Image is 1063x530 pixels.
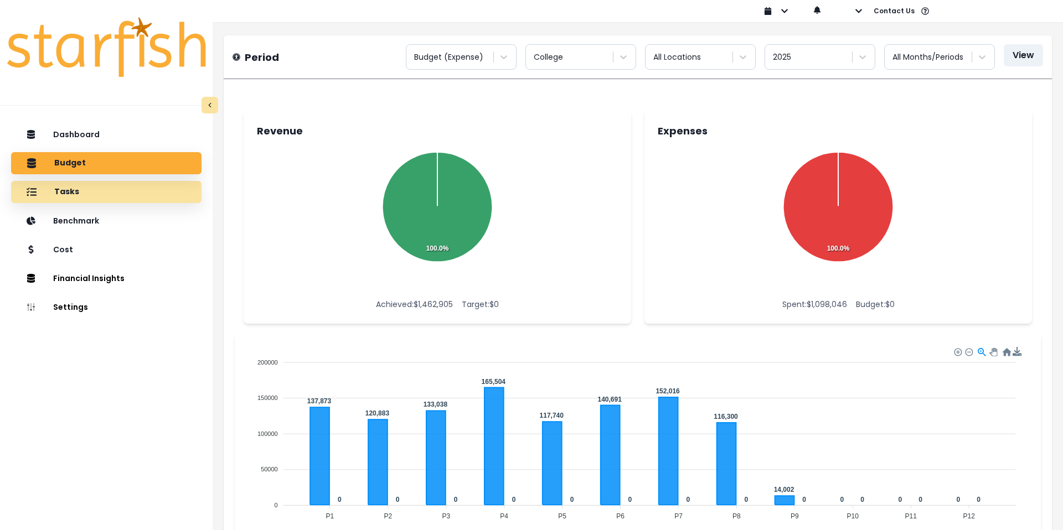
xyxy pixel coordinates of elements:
p: Achieved: $ 1,462,905 [376,299,453,310]
tspan: P11 [905,512,917,520]
p: Budget [54,158,86,168]
div: Selection Zoom [977,347,986,356]
tspan: P6 [616,512,625,520]
p: Dashboard [53,130,100,139]
p: Benchmark [53,216,99,226]
tspan: 0 [275,502,278,508]
button: View [1004,44,1043,66]
button: Settings [11,296,202,318]
p: Revenue [257,123,303,138]
p: Period [245,50,279,65]
p: Expenses [658,123,708,138]
button: Benchmark [11,210,202,232]
div: Zoom Out [964,347,972,355]
tspan: P1 [326,512,334,520]
button: Dashboard [11,123,202,146]
div: Menu [1013,347,1022,356]
tspan: P9 [791,512,799,520]
img: Download undefined [1013,347,1022,356]
tspan: P12 [963,512,975,520]
button: Tasks [11,181,202,203]
tspan: P10 [847,512,859,520]
tspan: P2 [384,512,392,520]
p: Tasks [54,187,79,197]
tspan: 200000 [257,359,278,366]
tspan: P7 [674,512,683,520]
tspan: P5 [558,512,566,520]
p: Target: $ 0 [462,299,499,310]
button: Financial Insights [11,267,202,289]
div: Zoom In [953,347,961,355]
p: Budget: $ 0 [856,299,895,310]
button: Cost [11,238,202,261]
tspan: P4 [500,512,508,520]
tspan: P8 [732,512,741,520]
tspan: P3 [442,512,450,520]
tspan: 150000 [257,394,278,401]
p: Spent: $ 1,098,046 [782,299,847,310]
div: Reset Zoom [1002,347,1011,356]
button: Budget [11,152,202,174]
tspan: 100000 [257,430,278,437]
p: Cost [53,245,73,254]
tspan: 50000 [261,466,278,472]
div: Panning [989,348,996,355]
